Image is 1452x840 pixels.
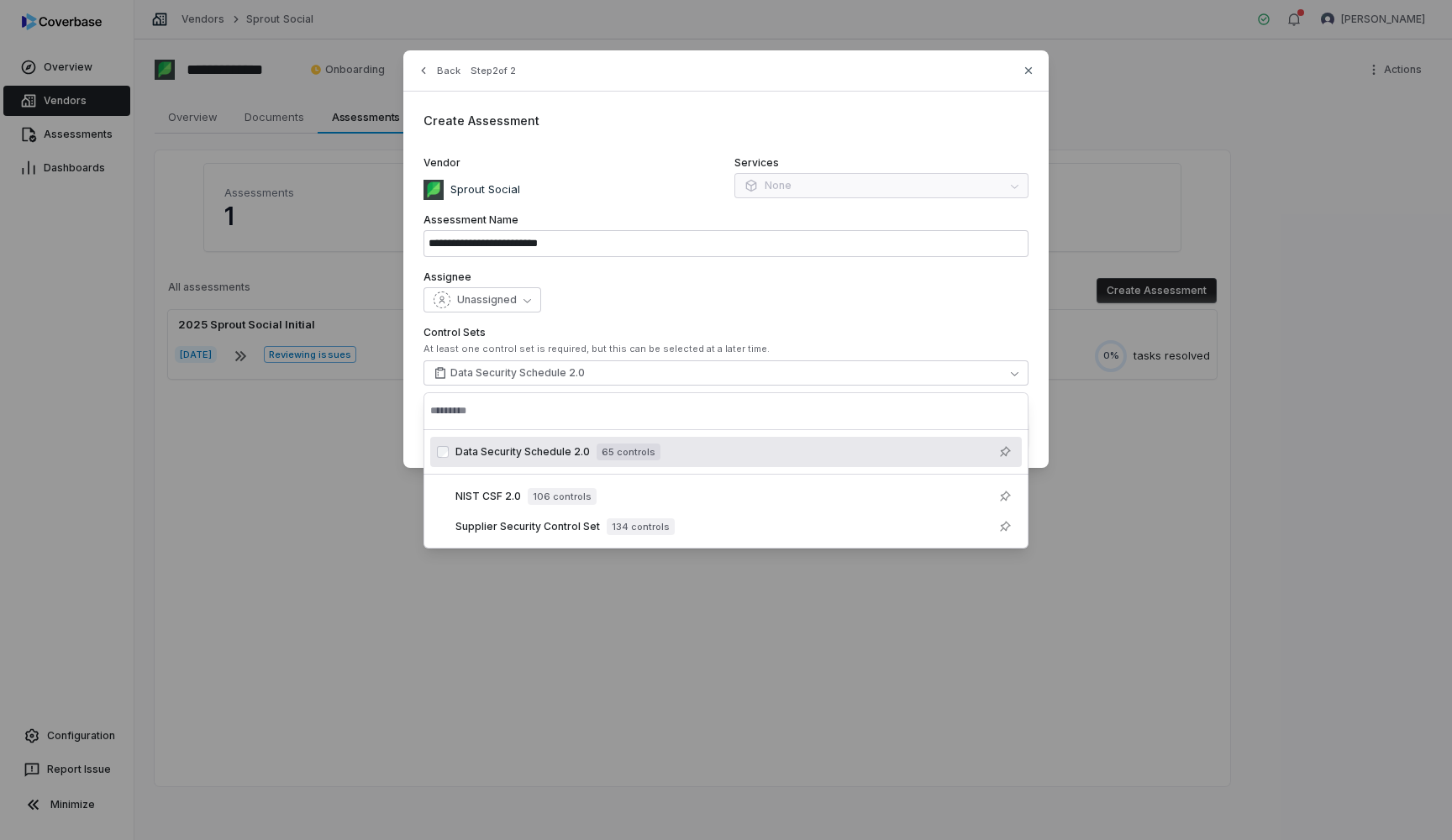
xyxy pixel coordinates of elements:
span: Data Security Schedule 2.0 [455,445,590,459]
span: NIST CSF 2.0 [455,490,521,503]
label: Services [734,156,1028,170]
span: Unassigned [457,293,517,307]
span: 106 controls [528,488,597,505]
label: Assessment Name [423,213,1028,227]
div: Suggestions [423,430,1028,549]
button: Back [412,55,466,86]
span: Create Assessment [423,113,539,128]
span: Vendor [423,156,460,170]
span: 134 controls [607,518,675,535]
label: Assignee [423,270,1028,284]
span: Data Security Schedule 2.0 [450,366,585,380]
span: Supplier Security Control Set [455,520,600,533]
span: Step 2 of 2 [471,65,516,77]
label: Control Sets [423,326,1028,339]
div: At least one control set is required, but this can be selected at a later time. [423,343,1028,355]
p: Sprout Social [444,181,520,198]
span: 65 controls [597,444,660,460]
